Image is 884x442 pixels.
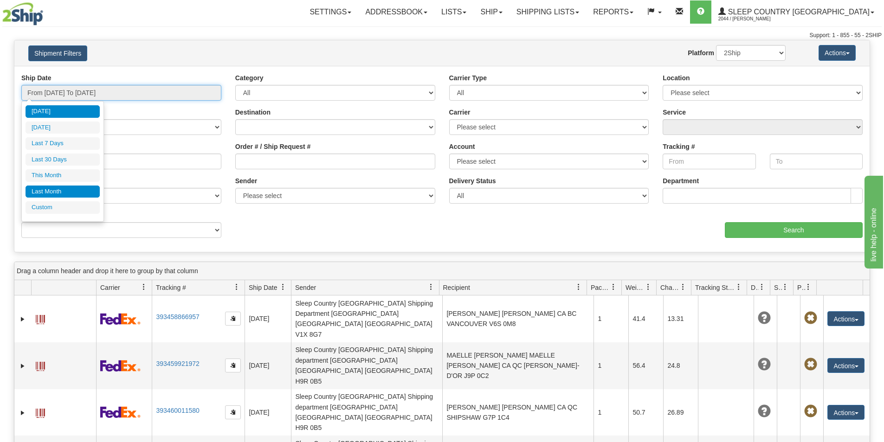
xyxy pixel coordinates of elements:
span: Tracking Status [695,283,736,292]
label: Location [663,73,690,83]
td: Sleep Country [GEOGRAPHIC_DATA] Shipping Department [GEOGRAPHIC_DATA] [GEOGRAPHIC_DATA] [GEOGRAPH... [291,295,442,342]
a: Shipment Issues filter column settings [777,279,793,295]
li: Last Month [26,186,100,198]
img: logo2044.jpg [2,2,43,26]
button: Copy to clipboard [225,359,241,372]
span: Pickup Not Assigned [804,405,817,418]
label: Account [449,142,475,151]
td: 1 [594,342,628,389]
a: Shipping lists [510,0,586,24]
label: Carrier Type [449,73,487,83]
a: Sender filter column settings [423,279,439,295]
label: Delivery Status [449,176,496,186]
a: Expand [18,408,27,417]
button: Copy to clipboard [225,312,241,326]
td: 24.8 [663,342,698,389]
img: 2 - FedEx Express® [100,406,141,418]
label: Category [235,73,264,83]
td: 50.7 [628,389,663,436]
label: Order # / Ship Request # [235,142,311,151]
span: Recipient [443,283,470,292]
button: Shipment Filters [28,45,87,61]
span: Sleep Country [GEOGRAPHIC_DATA] [726,8,870,16]
a: Pickup Status filter column settings [800,279,816,295]
li: [DATE] [26,105,100,118]
a: Tracking # filter column settings [229,279,245,295]
td: 56.4 [628,342,663,389]
td: 1 [594,295,628,342]
a: Expand [18,314,27,324]
button: Actions [827,358,865,373]
div: grid grouping header [14,262,870,280]
span: Delivery Status [751,283,759,292]
a: Addressbook [358,0,434,24]
label: Destination [235,108,271,117]
li: [DATE] [26,122,100,134]
li: Last 7 Days [26,137,100,150]
a: Settings [303,0,358,24]
a: Lists [434,0,473,24]
label: Platform [688,48,714,58]
a: Label [36,358,45,372]
a: Expand [18,361,27,371]
div: Support: 1 - 855 - 55 - 2SHIP [2,32,882,39]
img: 2 - FedEx Express® [100,360,141,372]
a: 393460011580 [156,407,199,414]
input: Search [725,222,863,238]
label: Carrier [449,108,471,117]
button: Copy to clipboard [225,405,241,419]
a: Ship [473,0,509,24]
span: Packages [591,283,610,292]
span: Unknown [758,405,771,418]
button: Actions [827,405,865,420]
iframe: chat widget [863,173,883,268]
span: Tracking # [156,283,186,292]
label: Sender [235,176,257,186]
a: Ship Date filter column settings [275,279,291,295]
td: 1 [594,389,628,436]
span: Pickup Not Assigned [804,312,817,325]
span: Carrier [100,283,120,292]
td: 41.4 [628,295,663,342]
span: Shipment Issues [774,283,782,292]
label: Tracking # [663,142,695,151]
a: Packages filter column settings [606,279,621,295]
a: 393459921972 [156,360,199,367]
label: Ship Date [21,73,52,83]
img: 2 - FedEx Express® [100,313,141,325]
button: Actions [819,45,856,61]
a: Delivery Status filter column settings [754,279,770,295]
span: 2044 / [PERSON_NAME] [718,14,788,24]
input: To [770,154,863,169]
td: [PERSON_NAME] [PERSON_NAME] CA QC SHIPSHAW G7P 1C4 [442,389,594,436]
span: Pickup Status [797,283,805,292]
span: Weight [626,283,645,292]
a: Charge filter column settings [675,279,691,295]
a: Label [36,404,45,419]
label: Department [663,176,699,186]
span: Charge [660,283,680,292]
span: Pickup Not Assigned [804,358,817,371]
span: Sender [295,283,316,292]
a: Recipient filter column settings [571,279,587,295]
button: Actions [827,311,865,326]
input: From [663,154,755,169]
a: 393458866957 [156,313,199,320]
td: [PERSON_NAME] [PERSON_NAME] CA BC VANCOUVER V6S 0M8 [442,295,594,342]
li: Custom [26,201,100,214]
a: Carrier filter column settings [136,279,152,295]
td: Sleep Country [GEOGRAPHIC_DATA] Shipping department [GEOGRAPHIC_DATA] [GEOGRAPHIC_DATA] [GEOGRAPH... [291,389,442,436]
a: Reports [586,0,640,24]
td: [DATE] [245,342,291,389]
span: Unknown [758,358,771,371]
a: Label [36,311,45,326]
span: Unknown [758,312,771,325]
a: Weight filter column settings [640,279,656,295]
td: 26.89 [663,389,698,436]
a: Sleep Country [GEOGRAPHIC_DATA] 2044 / [PERSON_NAME] [711,0,881,24]
a: Tracking Status filter column settings [731,279,747,295]
td: [DATE] [245,389,291,436]
span: Ship Date [249,283,277,292]
li: This Month [26,169,100,182]
div: live help - online [7,6,86,17]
